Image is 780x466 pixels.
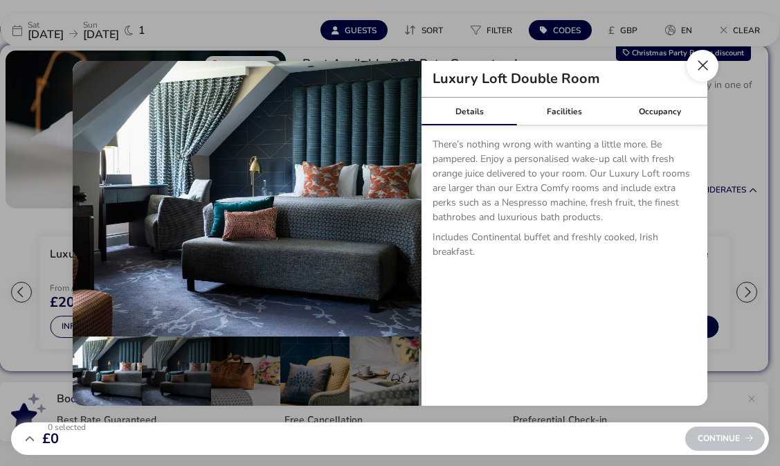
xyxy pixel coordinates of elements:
[612,98,707,125] div: Occupancy
[421,98,517,125] div: Details
[42,432,86,446] span: £0
[421,72,611,86] h2: Luxury Loft Double Room
[433,137,696,230] p: There’s nothing wrong with wanting a little more. Be pampered. Enjoy a personalised wake-up call ...
[517,98,613,125] div: Facilities
[73,61,707,406] div: details
[687,50,718,82] button: Close dialog
[698,434,753,443] span: Continue
[48,422,86,433] span: 0 Selected
[73,61,421,337] img: fc66f50458867a4ff90386beeea730469a721b530d40e2a70f6e2d7426766345
[433,230,696,265] p: Includes Continental buffet and freshly cooked, Irish breakfast.
[685,427,765,451] div: Continue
